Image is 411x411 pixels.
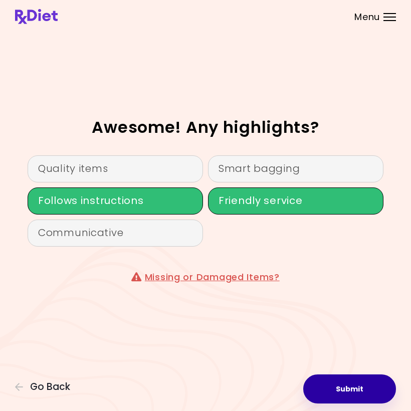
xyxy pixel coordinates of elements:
a: Missing or Damaged Items? [145,271,280,283]
span: Go Back [30,381,70,392]
button: Go Back [15,381,75,392]
div: Quality items [28,155,203,182]
button: Submit [303,374,396,403]
div: Smart bagging [208,155,383,182]
div: Communicative [28,220,203,247]
img: RxDiet [15,9,58,24]
span: Menu [354,13,380,22]
div: Friendly service [208,187,383,215]
h2: Awesome! Any highlights? [15,119,396,135]
div: Follows instructions [28,187,203,215]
